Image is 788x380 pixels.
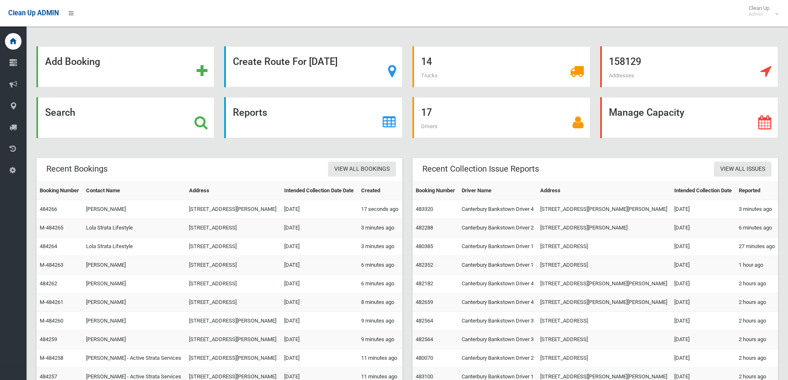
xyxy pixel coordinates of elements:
th: Booking Number [412,182,458,200]
td: 17 seconds ago [358,200,402,219]
strong: Manage Capacity [609,107,684,118]
td: Canterbury Bankstown Driver 4 [458,275,537,293]
td: Lola Strata Lifestyle [83,237,186,256]
td: [STREET_ADDRESS] [186,237,281,256]
a: 482564 [416,318,433,324]
a: M-484265 [40,225,63,231]
td: [DATE] [671,200,735,219]
td: [DATE] [671,349,735,368]
strong: Reports [233,107,267,118]
td: [STREET_ADDRESS] [186,293,281,312]
td: 2 hours ago [735,330,778,349]
td: 6 minutes ago [358,256,402,275]
td: [STREET_ADDRESS][PERSON_NAME] [186,330,281,349]
td: [DATE] [671,293,735,312]
td: 9 minutes ago [358,330,402,349]
td: 27 minutes ago [735,237,778,256]
td: [PERSON_NAME] - Active Strata Services [83,349,186,368]
strong: Search [45,107,75,118]
td: 2 hours ago [735,312,778,330]
td: [STREET_ADDRESS] [537,312,671,330]
a: 484259 [40,336,57,342]
td: [STREET_ADDRESS] [186,219,281,237]
td: [PERSON_NAME] [83,200,186,219]
th: Booking Number [36,182,83,200]
a: 480385 [416,243,433,249]
td: [STREET_ADDRESS][PERSON_NAME] [186,312,281,330]
td: [STREET_ADDRESS] [537,237,671,256]
span: Trucks [421,72,438,79]
td: 1 hour ago [735,256,778,275]
td: [DATE] [671,330,735,349]
td: [DATE] [281,219,358,237]
header: Recent Bookings [36,161,117,177]
a: M-484260 [40,318,63,324]
th: Driver Name [458,182,537,200]
a: Manage Capacity [600,97,778,138]
td: [DATE] [281,312,358,330]
td: [DATE] [281,237,358,256]
span: Clean Up [745,5,778,17]
td: Canterbury Bankstown Driver 4 [458,293,537,312]
a: Create Route For [DATE] [224,46,402,87]
td: [DATE] [671,312,735,330]
td: 3 minutes ago [358,237,402,256]
a: 158129 Addresses [600,46,778,87]
td: [DATE] [671,256,735,275]
a: 480070 [416,355,433,361]
td: [PERSON_NAME] [83,275,186,293]
td: 2 hours ago [735,275,778,293]
th: Intended Collection Date [671,182,735,200]
td: [PERSON_NAME] [83,330,186,349]
a: 482288 [416,225,433,231]
td: [STREET_ADDRESS] [537,256,671,275]
td: 2 hours ago [735,349,778,368]
td: 6 minutes ago [358,275,402,293]
a: M-484261 [40,299,63,305]
td: Canterbury Bankstown Driver 1 [458,256,537,275]
strong: 17 [421,107,432,118]
td: [DATE] [281,330,358,349]
a: M-484263 [40,262,63,268]
td: [PERSON_NAME] [83,256,186,275]
a: 14 Trucks [412,46,590,87]
td: [PERSON_NAME] [83,293,186,312]
a: View All Bookings [328,162,396,177]
a: M-484258 [40,355,63,361]
td: [STREET_ADDRESS][PERSON_NAME][PERSON_NAME] [537,293,671,312]
td: [STREET_ADDRESS] [186,275,281,293]
th: Intended Collection Date Date [281,182,358,200]
td: Canterbury Bankstown Driver 4 [458,200,537,219]
td: Canterbury Bankstown Driver 3 [458,330,537,349]
a: 482659 [416,299,433,305]
a: Add Booking [36,46,214,87]
a: 484257 [40,373,57,380]
td: 8 minutes ago [358,293,402,312]
span: Drivers [421,123,438,129]
a: 484264 [40,243,57,249]
th: Address [186,182,281,200]
small: Admin [749,11,769,17]
a: 482352 [416,262,433,268]
td: Canterbury Bankstown Driver 1 [458,237,537,256]
strong: 158129 [609,56,641,67]
td: [DATE] [281,293,358,312]
strong: Add Booking [45,56,100,67]
td: [STREET_ADDRESS] [537,330,671,349]
th: Reported [735,182,778,200]
td: [DATE] [281,349,358,368]
td: 11 minutes ago [358,349,402,368]
a: Search [36,97,214,138]
strong: Create Route For [DATE] [233,56,338,67]
td: [DATE] [281,256,358,275]
th: Contact Name [83,182,186,200]
td: [DATE] [671,219,735,237]
a: 482182 [416,280,433,287]
td: 2 hours ago [735,293,778,312]
span: Addresses [609,72,634,79]
a: 484266 [40,206,57,212]
strong: 14 [421,56,432,67]
td: [STREET_ADDRESS] [537,349,671,368]
td: [STREET_ADDRESS] [186,256,281,275]
td: [DATE] [281,275,358,293]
